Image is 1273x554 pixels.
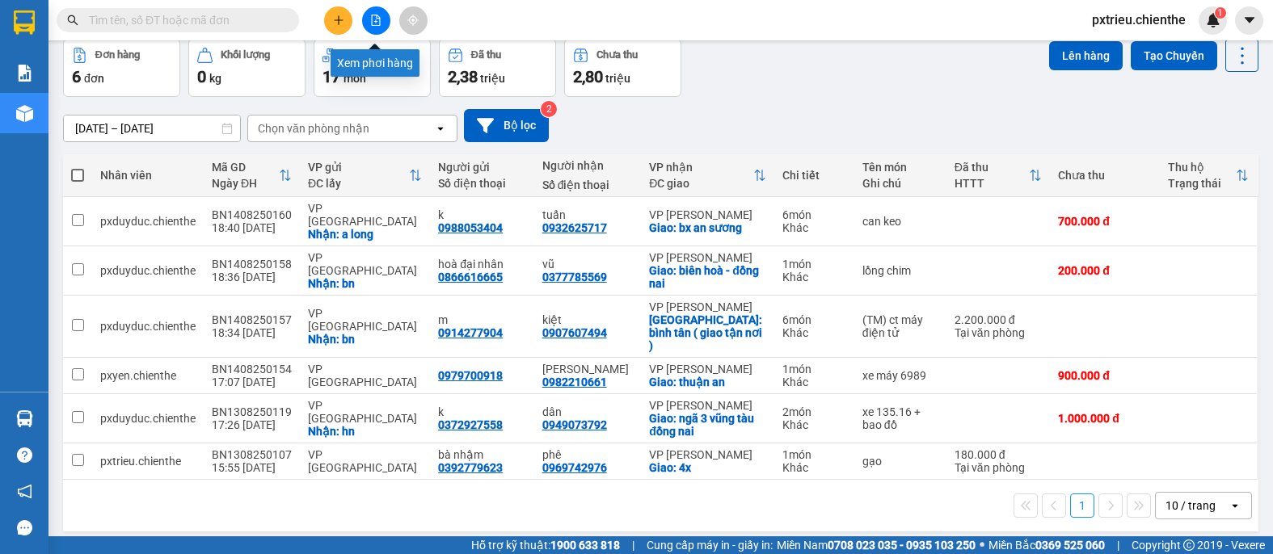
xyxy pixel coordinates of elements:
svg: open [1229,499,1241,512]
div: 0866616665 [438,271,503,283]
div: Chọn văn phòng nhận [258,120,369,136]
div: 0982210661 [542,376,607,388]
div: m [438,313,525,326]
div: VP [PERSON_NAME] [649,251,766,264]
div: Thu hộ [1168,161,1236,174]
div: dân [542,405,634,418]
div: Nhận: bn [308,333,422,346]
div: Tại văn phòng [955,461,1042,474]
div: kiệt [542,313,634,326]
div: 17:26 [DATE] [212,418,292,431]
div: BN1408250160 [212,208,292,221]
div: pxtrieu.chienthe [100,455,196,468]
th: Toggle SortBy [1160,154,1257,197]
div: pxduyduc.chienthe [100,320,196,333]
div: VP [PERSON_NAME] [649,208,766,221]
sup: 1 [1215,7,1226,19]
div: VP [GEOGRAPHIC_DATA] [308,448,422,474]
div: 10 / trang [1166,497,1216,514]
div: Nhận: a long [308,228,422,241]
svg: open [434,122,447,135]
div: Khác [782,461,846,474]
div: Khác [782,221,846,234]
span: triệu [480,72,505,85]
span: search [67,15,78,26]
span: question-circle [17,447,32,463]
div: Người nhận [542,159,634,172]
div: quang tùng [542,363,634,376]
span: plus [333,15,344,26]
div: 1.000.000 đ [1058,412,1152,425]
div: Chưa thu [596,49,638,61]
div: Đơn hàng [95,49,140,61]
div: 0914277904 [438,326,503,339]
div: HTTT [955,177,1029,190]
div: 2 món [782,405,846,418]
div: Khối lượng [221,49,270,61]
div: 0907607494 [542,326,607,339]
div: 0979700918 [438,369,503,382]
div: vũ [542,258,634,271]
span: aim [407,15,419,26]
sup: 2 [541,101,557,117]
div: Nhận: bn [308,277,422,290]
div: Ghi chú [862,177,938,190]
div: BN1408250157 [212,313,292,326]
div: Khác [782,376,846,388]
strong: 0369 525 060 [1035,539,1105,552]
div: 6 món [782,208,846,221]
div: VP gửi [308,161,409,174]
span: 6 [72,67,81,86]
span: | [632,536,634,554]
div: Giao: thuận an [649,376,766,388]
img: logo-vxr [14,10,35,35]
strong: 1900 633 818 [550,539,620,552]
div: VP [GEOGRAPHIC_DATA] [308,399,422,425]
div: pxduyduc.chienthe [100,215,196,228]
div: 0372927558 [438,418,503,431]
div: 1 món [782,363,846,376]
button: Số lượng17món [314,39,431,97]
div: 18:40 [DATE] [212,221,292,234]
div: ĐC lấy [308,177,409,190]
div: 180.000 đ [955,448,1042,461]
div: Mã GD [212,161,279,174]
div: VP [PERSON_NAME] [649,448,766,461]
div: 1 món [782,448,846,461]
span: Cung cấp máy in - giấy in: [647,536,773,554]
button: Tạo Chuyến [1131,41,1217,70]
strong: 0708 023 035 - 0935 103 250 [828,539,976,552]
div: 0392779623 [438,461,503,474]
span: Miền Bắc [988,536,1105,554]
div: VP nhận [649,161,753,174]
div: 200.000 đ [1058,264,1152,277]
div: pxduyduc.chienthe [100,412,196,425]
input: Tìm tên, số ĐT hoặc mã đơn [89,11,280,29]
span: đơn [84,72,104,85]
img: solution-icon [16,65,33,82]
span: 17 [322,67,340,86]
span: copyright [1183,539,1195,551]
span: pxtrieu.chienthe [1079,10,1199,30]
div: lồng chim [862,264,938,277]
span: message [17,520,32,535]
button: Lên hàng [1049,41,1123,70]
div: Ngày ĐH [212,177,279,190]
div: Khác [782,271,846,283]
div: xe 135.16 + bao đồ [862,405,938,431]
img: warehouse-icon [16,105,33,122]
div: 1 món [782,258,846,271]
button: file-add [362,6,390,35]
span: món [344,72,366,85]
th: Toggle SortBy [641,154,774,197]
div: 2.200.000 đ [955,313,1042,326]
div: Giao: ngã 3 vũng tàu đồng nai [649,412,766,438]
div: Giao: 4x [649,461,766,474]
div: Khác [782,418,846,431]
button: caret-down [1235,6,1263,35]
button: aim [399,6,428,35]
div: 700.000 đ [1058,215,1152,228]
span: 2,80 [573,67,603,86]
div: 0949073792 [542,418,607,431]
div: can keo [862,215,938,228]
